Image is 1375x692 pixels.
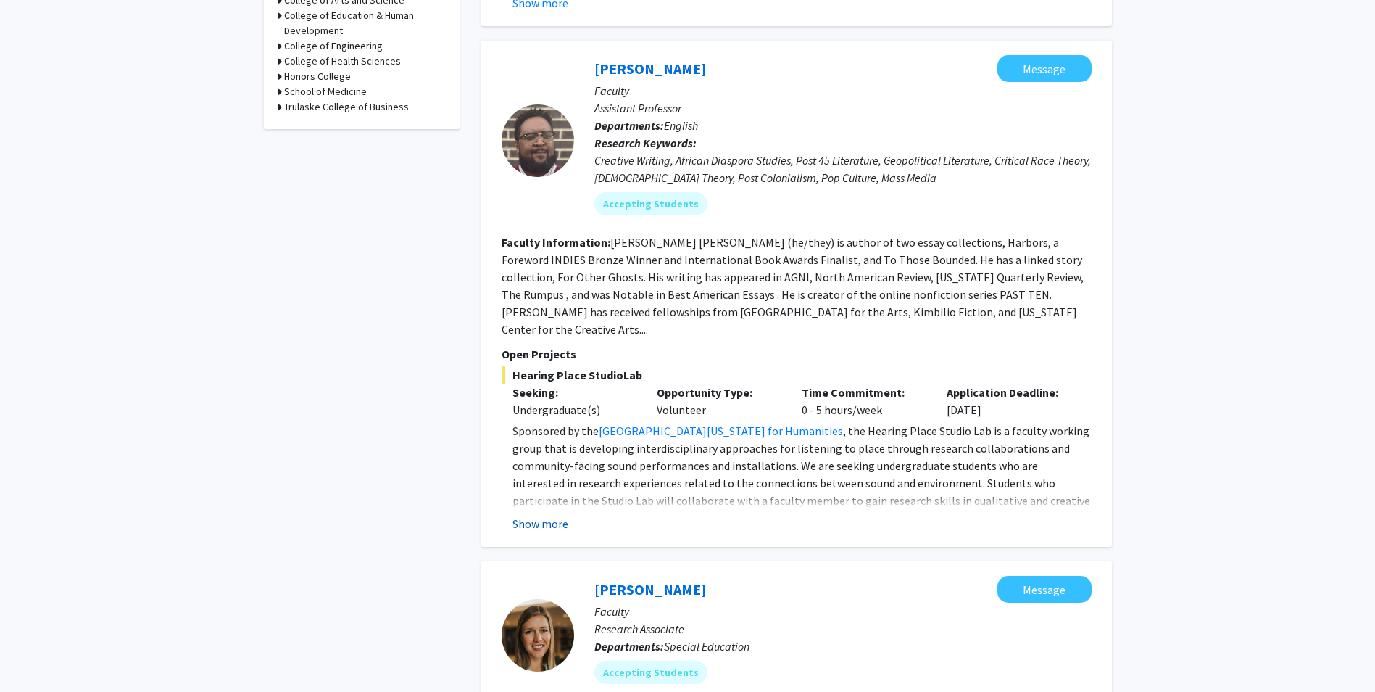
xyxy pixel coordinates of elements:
b: Departments: [594,639,664,654]
div: [DATE] [936,384,1081,419]
mat-chip: Accepting Students [594,661,707,684]
h3: College of Engineering [284,38,383,54]
a: [PERSON_NAME] [594,59,706,78]
p: Opportunity Type: [657,384,780,401]
p: Research Associate [594,620,1092,638]
p: Application Deadline: [947,384,1070,401]
p: Open Projects [502,345,1092,363]
span: English [664,118,698,133]
h3: College of Health Sciences [284,54,401,69]
p: Faculty [594,82,1092,99]
h3: Honors College [284,69,351,84]
b: Faculty Information: [502,235,610,250]
p: Time Commitment: [802,384,925,401]
p: Faculty [594,603,1092,620]
button: Message Jaclyn Benigno [997,576,1092,603]
a: [PERSON_NAME] [594,580,706,598]
button: Show more [512,515,568,532]
div: 0 - 5 hours/week [791,384,936,419]
span: Hearing Place StudioLab [502,366,1092,384]
p: Assistant Professor [594,99,1092,117]
div: Undergraduate(s) [512,401,636,419]
b: Departments: [594,118,664,133]
div: Volunteer [646,384,791,419]
p: Seeking: [512,384,636,401]
div: Creative Writing, African Diaspora Studies, Post 45 Literature, Geopolitical Literature, Critical... [594,152,1092,186]
fg-read-more: [PERSON_NAME] [PERSON_NAME] (he/they) is author of two essay collections, Harbors, a Foreword IND... [502,235,1084,337]
p: Sponsored by the , the Hearing Place Studio Lab is a faculty working group that is developing int... [512,422,1092,579]
mat-chip: Accepting Students [594,192,707,215]
button: Message Donald Quist [997,55,1092,82]
h3: Trulaske College of Business [284,99,409,115]
a: [GEOGRAPHIC_DATA][US_STATE] for Humanities [599,424,843,438]
b: Research Keywords: [594,136,697,150]
iframe: Chat [11,627,62,681]
span: Special Education [664,639,749,654]
h3: School of Medicine [284,84,367,99]
h3: College of Education & Human Development [284,8,445,38]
